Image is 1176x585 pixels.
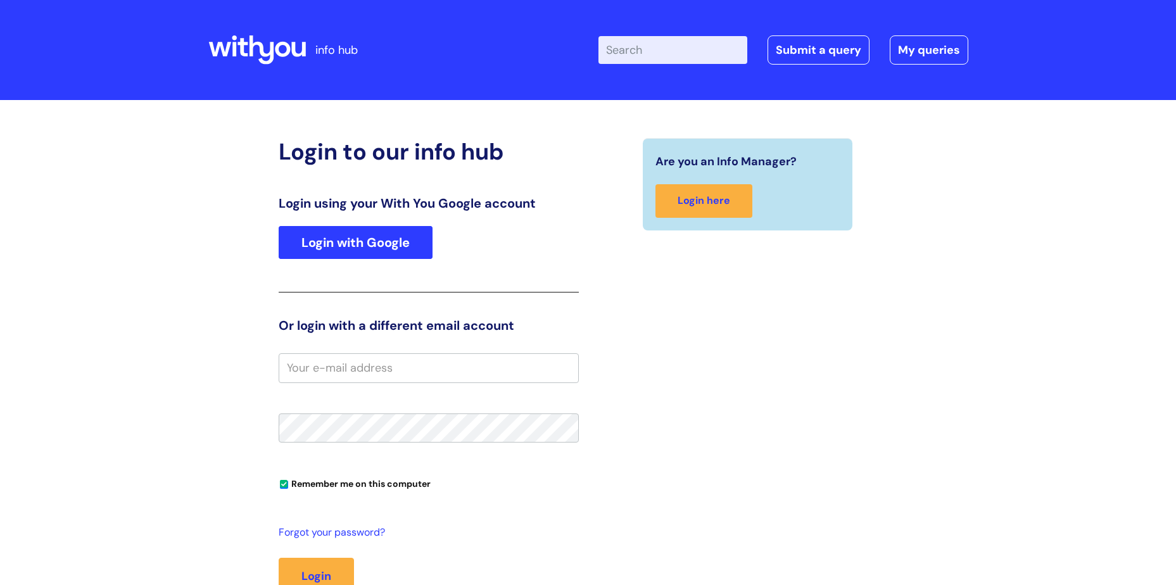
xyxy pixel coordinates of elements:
p: info hub [315,40,358,60]
label: Remember me on this computer [279,475,431,489]
a: Login here [655,184,752,218]
a: My queries [890,35,968,65]
h3: Login using your With You Google account [279,196,579,211]
input: Remember me on this computer [280,481,288,489]
input: Your e-mail address [279,353,579,382]
span: Are you an Info Manager? [655,151,797,172]
div: You can uncheck this option if you're logging in from a shared device [279,473,579,493]
a: Forgot your password? [279,524,572,542]
a: Login with Google [279,226,433,259]
h2: Login to our info hub [279,138,579,165]
h3: Or login with a different email account [279,318,579,333]
a: Submit a query [768,35,869,65]
input: Search [598,36,747,64]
